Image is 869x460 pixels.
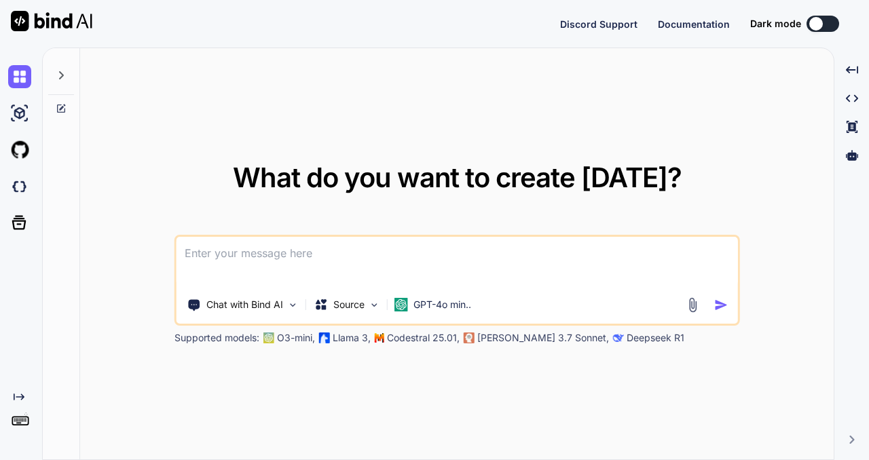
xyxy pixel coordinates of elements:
span: Dark mode [750,17,801,31]
span: Discord Support [560,18,637,30]
img: GPT-4o mini [394,298,408,311]
p: Deepseek R1 [627,331,684,345]
p: [PERSON_NAME] 3.7 Sonnet, [477,331,609,345]
p: Chat with Bind AI [206,298,283,311]
p: GPT-4o min.. [413,298,471,311]
p: O3-mini, [277,331,315,345]
p: Codestral 25.01, [387,331,460,345]
img: Pick Tools [287,299,299,311]
img: claude [464,332,475,343]
img: GPT-4 [263,332,274,343]
p: Supported models: [174,331,259,345]
span: Documentation [658,18,730,30]
p: Source [333,298,365,311]
button: Documentation [658,17,730,31]
button: Discord Support [560,17,637,31]
img: Llama2 [319,332,330,343]
img: icon [714,298,728,312]
img: Pick Models [369,299,380,311]
img: Mistral-AI [375,333,384,343]
img: githubLight [8,138,31,161]
img: claude [613,332,624,343]
img: darkCloudIdeIcon [8,175,31,198]
img: Bind AI [11,11,92,31]
p: Llama 3, [333,331,371,345]
img: chat [8,65,31,88]
span: What do you want to create [DATE]? [233,161,682,194]
img: attachment [684,297,700,313]
img: ai-studio [8,102,31,125]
